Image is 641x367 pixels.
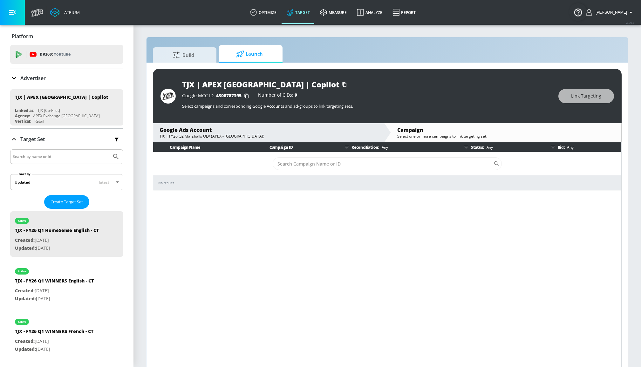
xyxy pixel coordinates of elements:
div: Number of CIDs: [258,93,297,99]
p: Any [484,144,493,151]
span: 9 [295,92,297,98]
span: Updated: [15,346,36,352]
p: DV360: [40,51,71,58]
span: latest [99,180,109,185]
input: Search by name or Id [13,153,109,161]
div: Linked as: [15,108,34,113]
div: Google Ads Account [160,126,378,133]
p: Select campaigns and corresponding Google Accounts and ad-groups to link targeting sets. [182,103,552,109]
span: Build [159,47,208,63]
button: [PERSON_NAME] [586,9,635,16]
p: [DATE] [15,287,94,295]
span: Updated: [15,245,36,251]
div: Retail [34,119,44,124]
p: Advertiser [20,75,46,82]
div: Google MCC ID: [182,93,252,99]
div: TJX | APEX [GEOGRAPHIC_DATA] | CopilotLinked as:TJX [Co-Pilot]Agency:APEX Exchange [GEOGRAPHIC_DA... [10,89,123,126]
div: TJX | APEX [GEOGRAPHIC_DATA] | Copilot [182,79,339,90]
div: TJX | APEX [GEOGRAPHIC_DATA] | Copilot [15,94,108,100]
p: Target Set [20,136,45,143]
div: active [18,219,26,222]
span: Created: [15,237,35,243]
p: Platform [12,33,33,40]
div: No results [158,180,616,185]
p: [DATE] [15,236,99,244]
span: Create Target Set [51,198,83,206]
div: Status: [461,142,541,152]
div: TJX | FY26 Q2 Marshalls OLV (APEX - [GEOGRAPHIC_DATA]) [160,133,378,139]
div: activeTJX - FY26 Q1 WINNERS French - CTCreated:[DATE]Updated:[DATE] [10,312,123,358]
th: Campaign Name [153,142,259,152]
span: login as: justin.nim@zefr.com [593,10,627,15]
input: Search Campaign Name or ID [273,157,493,170]
div: Target Set [10,129,123,150]
div: Vertical: [15,119,31,124]
div: Advertiser [10,69,123,87]
div: Updated [15,180,30,185]
span: Updated: [15,296,36,302]
div: Reconciliation: [342,142,454,152]
span: 4308787395 [216,92,242,99]
div: TJX - FY26 Q1 WINNERS English - CT [15,278,94,287]
p: Any [564,144,573,151]
p: Any [379,144,388,151]
div: Select one or more campaigns to link targeting set. [397,133,615,139]
p: [DATE] [15,244,99,252]
div: Bid: [548,142,618,152]
span: Launch [225,46,274,62]
div: TJX - FY26 Q1 WINNERS French - CT [15,328,93,337]
p: [DATE] [15,337,93,345]
label: Sort By [18,172,32,176]
div: Google Ads AccountTJX | FY26 Q2 Marshalls OLV (APEX - [GEOGRAPHIC_DATA]) [153,123,384,142]
div: Campaign [397,126,615,133]
div: activeTJX - FY26 Q1 HomeSense English - CTCreated:[DATE]Updated:[DATE] [10,211,123,257]
div: active [18,270,26,273]
p: Youtube [54,51,71,58]
button: Open Resource Center [569,3,587,21]
a: Atrium [50,8,80,17]
div: Atrium [62,10,80,15]
div: DV360: Youtube [10,45,123,64]
a: Report [387,1,421,24]
a: Target [282,1,315,24]
a: measure [315,1,352,24]
button: Create Target Set [44,195,89,209]
span: v 4.24.0 [626,21,635,24]
div: TJX [Co-Pilot] [38,108,60,113]
a: optimize [245,1,282,24]
span: Created: [15,338,35,344]
span: Created: [15,288,35,294]
p: [DATE] [15,295,94,303]
div: Search CID Name or Number [273,157,502,170]
div: activeTJX - FY26 Q1 WINNERS English - CTCreated:[DATE]Updated:[DATE] [10,262,123,307]
p: [DATE] [15,345,93,353]
div: TJX - FY26 Q1 HomeSense English - CT [15,227,99,236]
div: APEX Exchange [GEOGRAPHIC_DATA] [33,113,100,119]
a: Analyze [352,1,387,24]
div: active [18,320,26,323]
th: Campaign ID [259,142,335,152]
div: Agency: [15,113,30,119]
div: Platform [10,27,123,45]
